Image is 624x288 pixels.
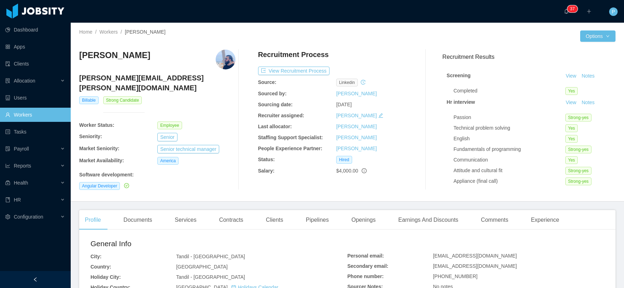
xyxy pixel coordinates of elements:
span: Employee [157,122,182,129]
h3: [PERSON_NAME] [79,50,150,61]
i: icon: file-protect [5,146,10,151]
span: Yes [565,135,578,143]
span: Health [14,180,28,186]
span: / [95,29,97,35]
span: Configuration [14,214,43,220]
span: [EMAIL_ADDRESS][DOMAIN_NAME] [433,263,517,269]
i: icon: plus [587,9,591,14]
a: icon: check-circle [123,183,129,188]
sup: 37 [567,5,577,12]
div: Earnings And Discounts [392,210,464,230]
a: icon: pie-chartDashboard [5,23,65,37]
div: Completed [454,87,565,95]
span: Yes [565,124,578,132]
div: Technical problem solving [454,124,565,132]
span: Tandil - [GEOGRAPHIC_DATA] [176,254,245,259]
span: Billable [79,96,99,104]
span: Hired [336,156,352,164]
b: Last allocator: [258,124,292,129]
i: icon: book [5,197,10,202]
div: English [454,135,565,142]
span: info-circle [362,168,367,173]
i: icon: line-chart [5,163,10,168]
b: Recruiter assigned: [258,113,304,118]
a: Workers [99,29,118,35]
div: Attitude and cultural fit [454,167,565,174]
span: P [612,7,615,16]
div: Profile [79,210,106,230]
b: Holiday City: [91,274,121,280]
div: Passion [454,114,565,121]
b: Country: [91,264,111,270]
span: Strong-yes [565,167,591,175]
h4: Recruitment Process [258,50,329,60]
h2: General Info [91,238,348,249]
a: icon: appstoreApps [5,40,65,54]
div: Fundamentals of programming [454,146,565,153]
img: 7b3fcee0-9ee4-11eb-970d-4712174a23e0_67eb131069f31-400w.png [216,50,235,69]
span: Yes [565,87,578,95]
span: [EMAIL_ADDRESS][DOMAIN_NAME] [433,253,517,259]
b: People Experience Partner: [258,146,322,151]
div: Communication [454,156,565,164]
span: $4,000.00 [336,168,358,174]
a: icon: robotUsers [5,91,65,105]
div: Clients [260,210,289,230]
b: Market Seniority: [79,146,119,151]
span: Reports [14,163,31,169]
span: Strong Candidate [103,96,142,104]
a: icon: userWorkers [5,108,65,122]
b: Phone number: [348,273,384,279]
p: 7 [572,5,575,12]
b: Sourcing date: [258,102,293,107]
div: Services [169,210,202,230]
i: icon: check-circle [124,183,129,188]
b: Market Availability: [79,158,124,163]
a: View [563,73,579,79]
span: [GEOGRAPHIC_DATA] [176,264,228,270]
i: icon: medicine-box [5,180,10,185]
b: Salary: [258,168,275,174]
a: icon: profileTasks [5,125,65,139]
b: Personal email: [348,253,384,259]
b: Source: [258,79,276,85]
div: Comments [475,210,514,230]
div: Openings [346,210,381,230]
i: icon: setting [5,214,10,219]
span: Strong-yes [565,146,591,153]
span: / [121,29,122,35]
i: icon: history [361,80,366,85]
b: Worker Status: [79,122,114,128]
h4: [PERSON_NAME][EMAIL_ADDRESS][PERSON_NAME][DOMAIN_NAME] [79,73,235,93]
button: Notes [579,72,597,80]
h3: Recruitment Results [442,52,616,61]
button: icon: exportView Recruitment Process [258,67,330,75]
a: [PERSON_NAME] [336,91,377,96]
p: 3 [570,5,572,12]
span: Allocation [14,78,35,84]
a: View [563,100,579,105]
i: icon: edit [378,113,383,118]
button: Notes [579,98,597,107]
span: Angular Developer [79,182,120,190]
span: [DATE] [336,102,352,107]
span: [PERSON_NAME] [125,29,165,35]
span: HR [14,197,21,203]
div: Appliance (final call) [454,177,565,185]
b: Sourced by: [258,91,287,96]
i: icon: bell [564,9,569,14]
b: City: [91,254,101,259]
i: icon: solution [5,78,10,83]
b: Seniority: [79,134,102,139]
b: Software development : [79,172,134,177]
a: [PERSON_NAME] [336,135,377,140]
a: [PERSON_NAME] [336,146,377,151]
span: Yes [565,156,578,164]
a: [PERSON_NAME] [336,113,377,118]
strong: Screening [447,73,471,78]
span: [PHONE_NUMBER] [433,273,478,279]
b: Status: [258,157,275,162]
div: Contracts [214,210,249,230]
a: icon: exportView Recruitment Process [258,68,330,74]
span: linkedin [336,79,358,86]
